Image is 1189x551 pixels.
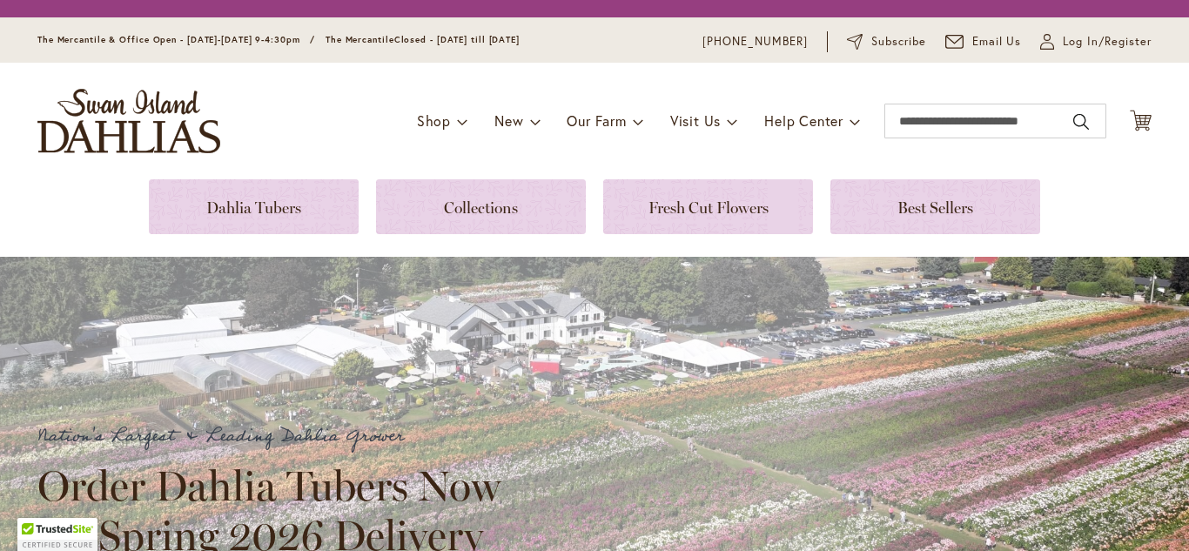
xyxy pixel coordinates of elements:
span: Visit Us [670,111,721,130]
a: Email Us [945,33,1022,50]
span: Shop [417,111,451,130]
span: The Mercantile & Office Open - [DATE]-[DATE] 9-4:30pm / The Mercantile [37,34,394,45]
span: Log In/Register [1063,33,1152,50]
a: store logo [37,89,220,153]
span: New [494,111,523,130]
span: Email Us [972,33,1022,50]
a: Log In/Register [1040,33,1152,50]
span: Help Center [764,111,843,130]
span: Subscribe [871,33,926,50]
p: Nation's Largest & Leading Dahlia Grower [37,422,516,451]
span: Our Farm [567,111,626,130]
span: Closed - [DATE] till [DATE] [394,34,520,45]
a: [PHONE_NUMBER] [702,33,808,50]
a: Subscribe [847,33,926,50]
button: Search [1073,108,1089,136]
